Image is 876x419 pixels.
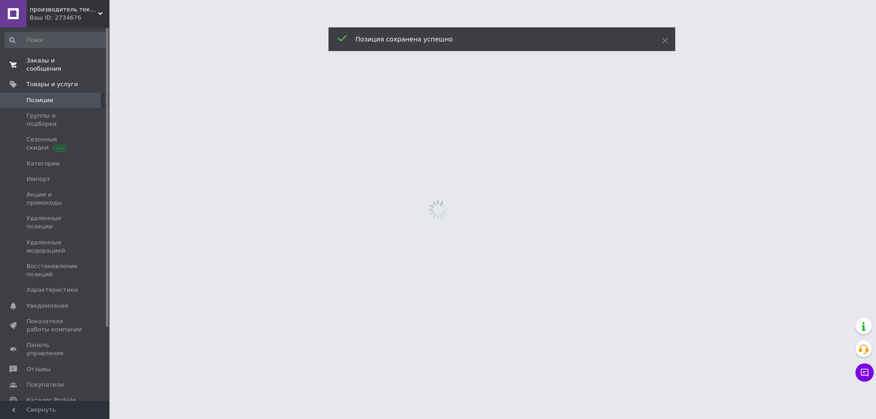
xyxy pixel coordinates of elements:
[26,381,64,389] span: Покупатели
[355,35,639,44] div: Позиция сохранена успешно
[30,14,109,22] div: Ваш ID: 2734676
[26,160,60,168] span: Категории
[26,112,84,128] span: Группы и подборки
[26,175,50,183] span: Импорт
[26,96,53,104] span: Позиции
[26,341,84,357] span: Панель управления
[26,191,84,207] span: Акции и промокоды
[26,317,84,334] span: Показатели работы компании
[26,135,84,152] span: Сезонные скидки
[5,32,108,48] input: Поиск
[30,5,98,14] span: производитель текстиля Luxyart
[26,302,68,310] span: Уведомления
[26,396,76,404] span: Каталог ProSale
[26,365,51,373] span: Отзывы
[26,286,78,294] span: Характеристики
[26,214,84,231] span: Удаленные позиции
[26,238,84,255] span: Удаленные модерацией
[855,363,874,382] button: Чат с покупателем
[26,57,84,73] span: Заказы и сообщения
[26,80,78,88] span: Товары и услуги
[26,262,84,279] span: Восстановление позиций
